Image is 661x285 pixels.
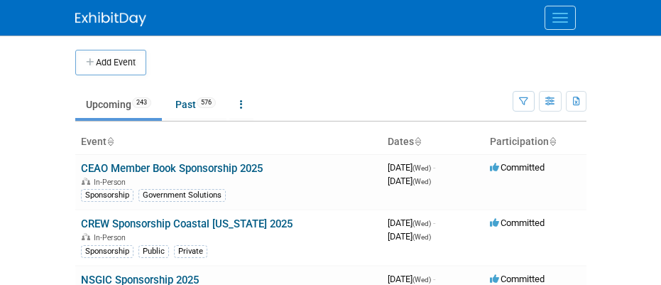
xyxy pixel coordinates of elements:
div: Government Solutions [138,189,226,202]
div: Public [138,245,169,258]
th: Event [75,130,382,154]
span: (Wed) [413,233,431,241]
div: Sponsorship [81,189,133,202]
img: In-Person Event [82,233,90,240]
img: ExhibitDay [75,12,146,26]
span: [DATE] [388,176,431,186]
span: [DATE] [388,274,435,284]
span: [DATE] [388,162,435,173]
button: Menu [545,6,576,30]
th: Participation [484,130,586,154]
a: Past576 [165,91,226,118]
a: Sort by Participation Type [549,136,556,147]
a: Sort by Start Date [414,136,421,147]
button: Add Event [75,50,146,75]
span: In-Person [94,233,130,242]
span: [DATE] [388,217,435,228]
a: Upcoming243 [75,91,162,118]
span: Committed [490,162,545,173]
span: Committed [490,217,545,228]
span: - [433,274,435,284]
div: Sponsorship [81,245,133,258]
th: Dates [382,130,484,154]
span: [DATE] [388,231,431,242]
span: - [433,162,435,173]
span: 243 [132,97,151,108]
span: (Wed) [413,178,431,185]
div: Private [174,245,207,258]
span: Committed [490,274,545,284]
span: (Wed) [413,276,431,284]
a: CEAO Member Book Sponsorship 2025 [81,162,263,175]
span: (Wed) [413,220,431,227]
a: Sort by Event Name [106,136,114,147]
img: In-Person Event [82,178,90,185]
span: 576 [197,97,216,108]
span: (Wed) [413,164,431,172]
a: CREW Sponsorship Coastal [US_STATE] 2025 [81,217,293,230]
span: - [433,217,435,228]
span: In-Person [94,178,130,187]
